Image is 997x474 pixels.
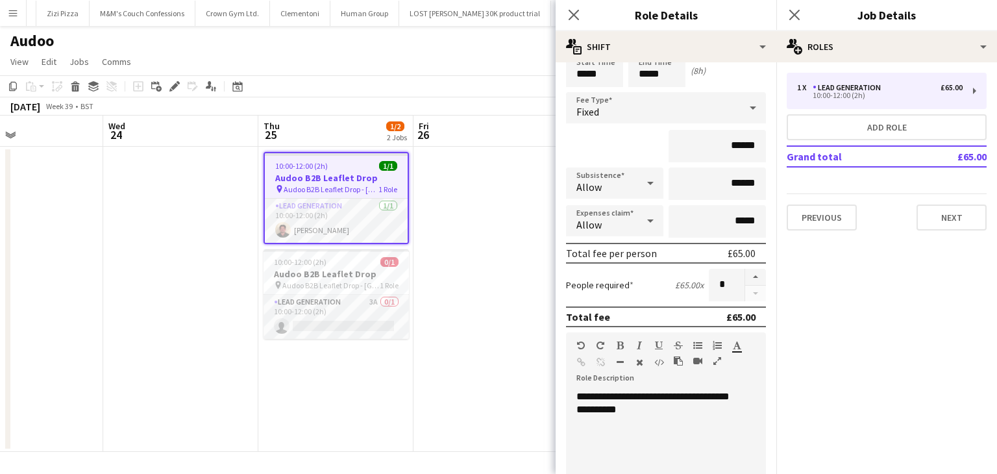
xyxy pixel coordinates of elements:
[264,152,409,244] app-job-card: 10:00-12:00 (2h)1/1Audoo B2B Leaflet Drop Audoo B2B Leaflet Drop - [PERSON_NAME] [GEOGRAPHIC_DATA...
[674,340,683,351] button: Strikethrough
[732,340,741,351] button: Text Color
[264,295,409,339] app-card-role: Lead Generation3A0/110:00-12:00 (2h)
[787,114,987,140] button: Add role
[270,1,330,26] button: Clementoni
[265,199,408,243] app-card-role: Lead Generation1/110:00-12:00 (2h)[PERSON_NAME]
[90,1,195,26] button: M&M's Couch Confessions
[713,340,722,351] button: Ordered List
[262,127,280,142] span: 25
[102,56,131,68] span: Comms
[917,146,987,167] td: £65.00
[693,356,702,366] button: Insert video
[797,83,813,92] div: 1 x
[691,65,706,77] div: (8h)
[576,105,599,118] span: Fixed
[726,310,756,323] div: £65.00
[813,83,886,92] div: Lead Generation
[596,340,605,351] button: Redo
[566,247,657,260] div: Total fee per person
[615,357,624,368] button: Horizontal Line
[576,340,585,351] button: Undo
[776,31,997,62] div: Roles
[10,56,29,68] span: View
[693,340,702,351] button: Unordered List
[264,249,409,339] app-job-card: 10:00-12:00 (2h)0/1Audoo B2B Leaflet Drop Audoo B2B Leaflet Drop - [GEOGRAPHIC_DATA]1 RoleLead Ge...
[380,257,399,267] span: 0/1
[42,56,56,68] span: Edit
[36,1,90,26] button: Zizi Pizza
[551,1,642,26] button: Dracula & Daughters
[387,132,407,142] div: 2 Jobs
[635,340,644,351] button: Italic
[787,146,917,167] td: Grand total
[675,279,704,291] div: £65.00 x
[378,184,397,194] span: 1 Role
[275,161,328,171] span: 10:00-12:00 (2h)
[330,1,399,26] button: Human Group
[195,1,270,26] button: Crown Gym Ltd.
[399,1,551,26] button: LOST [PERSON_NAME] 30K product trial
[10,31,54,51] h1: Audoo
[566,279,634,291] label: People required
[64,53,94,70] a: Jobs
[566,310,610,323] div: Total fee
[713,356,722,366] button: Fullscreen
[797,92,963,99] div: 10:00-12:00 (2h)
[380,281,399,290] span: 1 Role
[108,120,125,132] span: Wed
[556,31,776,62] div: Shift
[69,56,89,68] span: Jobs
[576,181,602,193] span: Allow
[419,120,429,132] span: Fri
[745,269,766,286] button: Increase
[379,161,397,171] span: 1/1
[10,100,40,113] div: [DATE]
[97,53,136,70] a: Comms
[284,184,378,194] span: Audoo B2B Leaflet Drop - [PERSON_NAME] [GEOGRAPHIC_DATA]
[556,6,776,23] h3: Role Details
[265,172,408,184] h3: Audoo B2B Leaflet Drop
[106,127,125,142] span: 24
[36,53,62,70] a: Edit
[264,120,280,132] span: Thu
[654,357,663,368] button: HTML Code
[615,340,624,351] button: Bold
[917,205,987,231] button: Next
[80,101,93,111] div: BST
[576,218,602,231] span: Allow
[728,247,756,260] div: £65.00
[5,53,34,70] a: View
[674,356,683,366] button: Paste as plain text
[43,101,75,111] span: Week 39
[635,357,644,368] button: Clear Formatting
[941,83,963,92] div: £65.00
[654,340,663,351] button: Underline
[386,121,404,131] span: 1/2
[282,281,380,290] span: Audoo B2B Leaflet Drop - [GEOGRAPHIC_DATA]
[776,6,997,23] h3: Job Details
[417,127,429,142] span: 26
[264,268,409,280] h3: Audoo B2B Leaflet Drop
[787,205,857,231] button: Previous
[274,257,326,267] span: 10:00-12:00 (2h)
